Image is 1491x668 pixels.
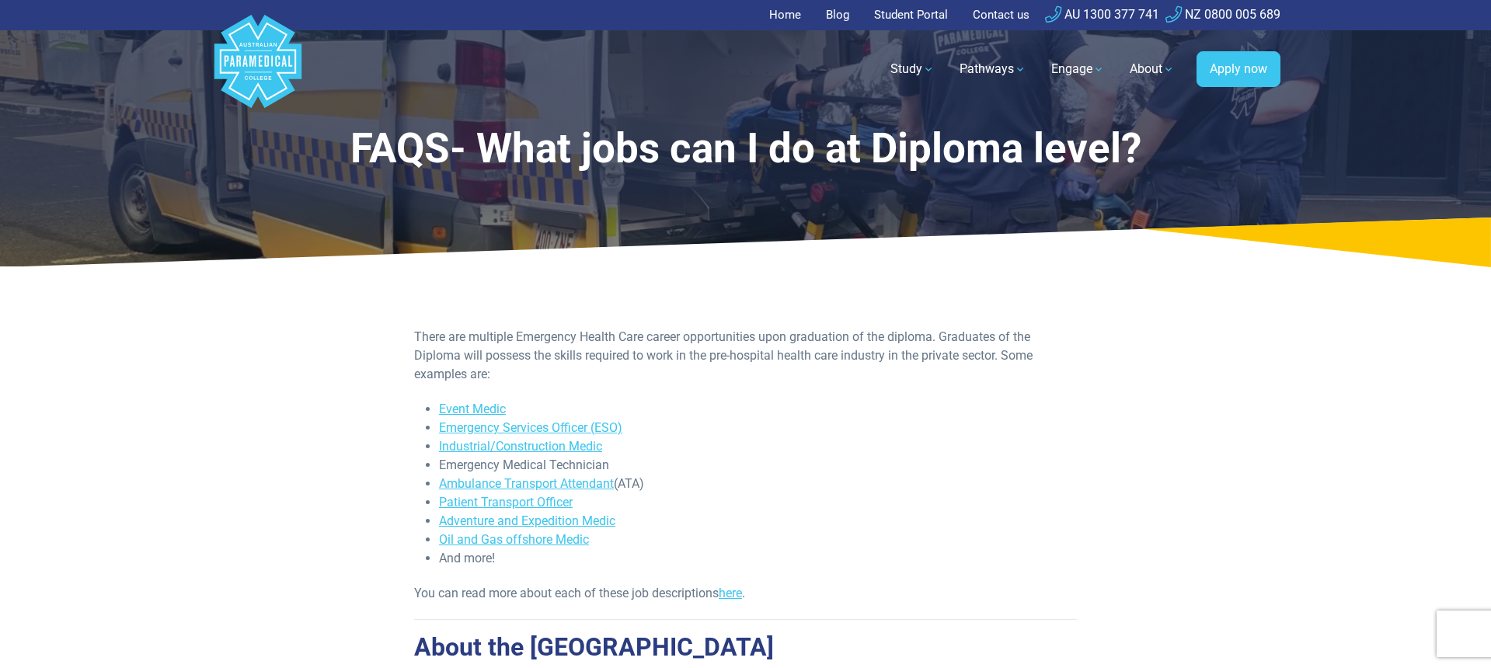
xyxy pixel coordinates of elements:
li: Emergency Medical Technician [439,456,1077,475]
a: Engage [1042,47,1114,91]
a: NZ 0800 005 689 [1165,7,1280,22]
h1: FAQS- What jobs can I do at Diploma level? [345,124,1147,173]
a: Oil and Gas offshore Medic [439,532,589,547]
a: Apply now [1197,51,1280,87]
li: (ATA) [439,475,1077,493]
p: There are multiple Emergency Health Care career opportunities upon graduation of the diploma. Gra... [414,328,1077,384]
a: here [719,586,742,600]
li: And more! [439,549,1077,568]
a: Australian Paramedical College [211,30,305,109]
a: Industrial/Construction Medic [439,439,602,454]
a: AU 1300 377 741 [1045,7,1159,22]
p: You can read more about each of these job descriptions . [414,584,1077,603]
a: Patient Transport Officer [439,495,573,510]
a: Pathways [950,47,1036,91]
a: Adventure and Expedition Medic [439,513,615,528]
a: Event Medic [439,402,506,416]
a: Emergency Services Officer (ESO) [439,420,622,435]
h2: About the [GEOGRAPHIC_DATA] [414,632,1077,662]
a: Ambulance Transport Attendant [439,476,614,491]
a: Study [881,47,944,91]
a: About [1120,47,1184,91]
